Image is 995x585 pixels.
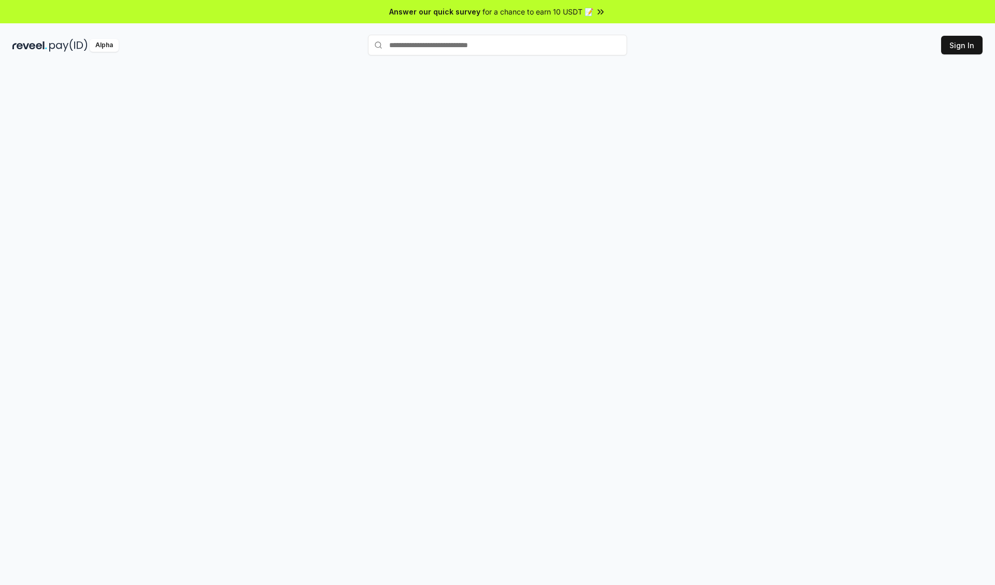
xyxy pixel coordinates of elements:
img: pay_id [49,39,88,52]
span: for a chance to earn 10 USDT 📝 [482,6,593,17]
img: reveel_dark [12,39,47,52]
button: Sign In [941,36,983,54]
div: Alpha [90,39,119,52]
span: Answer our quick survey [389,6,480,17]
